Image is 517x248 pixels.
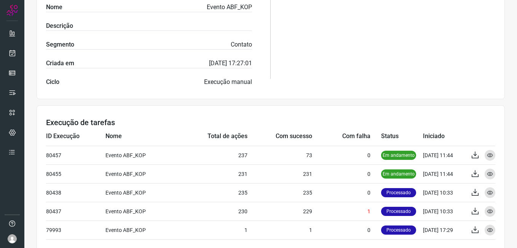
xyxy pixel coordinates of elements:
p: Processado [381,225,416,235]
td: 231 [247,164,312,183]
p: Em andamento [381,169,416,179]
td: Com sucesso [247,127,312,146]
td: Nome [105,127,177,146]
td: [DATE] 11:44 [423,146,465,164]
td: [DATE] 10:33 [423,183,465,202]
td: Total de ações [177,127,247,146]
p: Processado [381,188,416,197]
label: Segmento [46,40,74,49]
td: 1 [177,221,247,239]
td: Evento ABF_KOP [105,183,177,202]
td: 73 [247,146,312,164]
p: Evento ABF_KOP [207,3,252,12]
p: Contato [231,40,252,49]
td: 235 [247,183,312,202]
td: Com falha [312,127,381,146]
p: Em andamento [381,151,416,160]
td: [DATE] 11:44 [423,164,465,183]
td: 230 [177,202,247,221]
td: Status [381,127,423,146]
td: Evento ABF_KOP [105,146,177,164]
td: 231 [177,164,247,183]
label: Descrição [46,21,73,31]
td: [DATE] 10:33 [423,202,465,221]
td: 80455 [46,164,105,183]
td: [DATE] 17:29 [423,221,465,239]
td: Evento ABF_KOP [105,202,177,221]
td: 1 [247,221,312,239]
td: Iniciado [423,127,465,146]
img: avatar-user-boy.jpg [8,234,17,243]
td: 0 [312,183,381,202]
td: 0 [312,164,381,183]
td: 229 [247,202,312,221]
td: 237 [177,146,247,164]
td: ID Execução [46,127,105,146]
p: Execução manual [204,77,252,87]
label: Ciclo [46,77,59,87]
td: 80437 [46,202,105,221]
label: Criada em [46,59,74,68]
td: 79993 [46,221,105,239]
p: Processado [381,207,416,216]
td: 80457 [46,146,105,164]
td: 235 [177,183,247,202]
td: 0 [312,221,381,239]
h3: Execução de tarefas [46,118,495,127]
p: [DATE] 17:27:01 [209,59,252,68]
td: 80438 [46,183,105,202]
td: 0 [312,146,381,164]
td: 1 [312,202,381,221]
td: Evento ABF_KOP [105,164,177,183]
label: Nome [46,3,62,12]
td: Evento ABF_KOP [105,221,177,239]
img: Logo [6,5,18,16]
